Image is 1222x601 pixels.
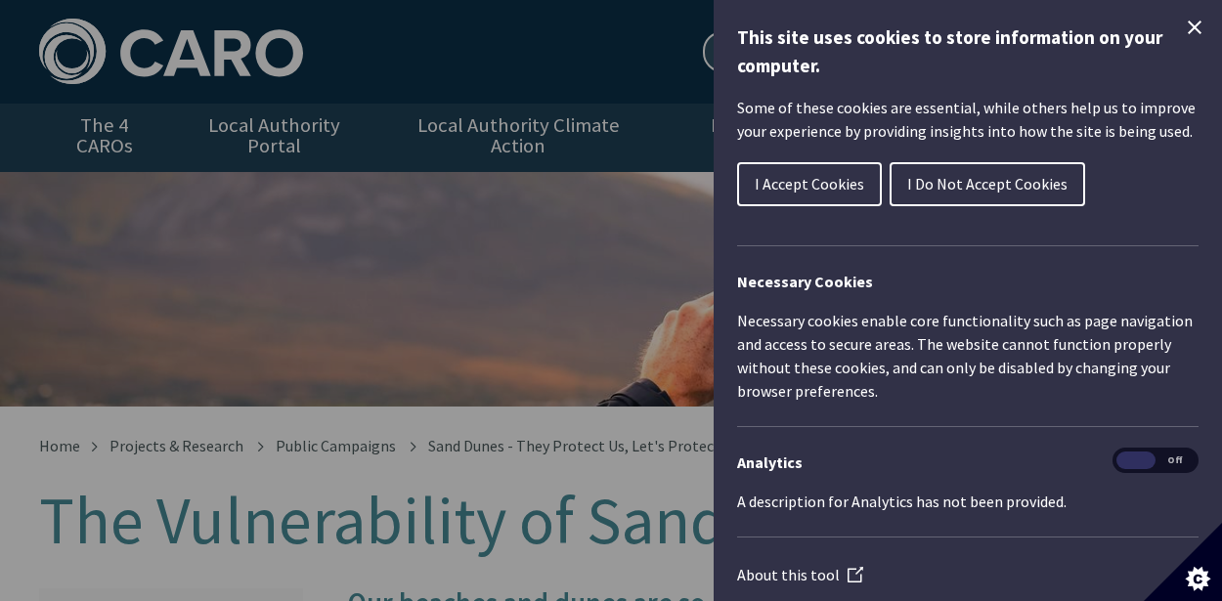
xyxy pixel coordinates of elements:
button: I Accept Cookies [737,162,882,206]
p: A description for Analytics has not been provided. [737,490,1199,513]
p: Some of these cookies are essential, while others help us to improve your experience by providing... [737,96,1199,143]
a: About this tool [737,565,863,584]
span: I Do Not Accept Cookies [907,174,1068,193]
h3: Analytics [737,451,1199,474]
span: On [1116,451,1156,470]
h1: This site uses cookies to store information on your computer. [737,23,1199,80]
button: Set cookie preferences [1144,523,1222,601]
span: I Accept Cookies [755,174,864,193]
button: Close Cookie Control [1183,16,1206,39]
button: I Do Not Accept Cookies [890,162,1085,206]
p: Necessary cookies enable core functionality such as page navigation and access to secure areas. T... [737,309,1199,403]
h2: Necessary Cookies [737,270,1199,293]
span: Off [1156,451,1195,470]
